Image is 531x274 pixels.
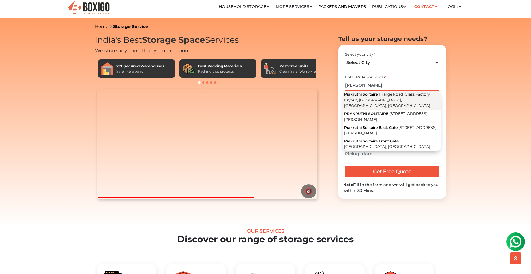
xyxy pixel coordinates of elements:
[6,6,18,18] img: whatsapp-icon.svg
[142,35,205,45] span: Storage Space
[343,182,353,187] b: Note
[338,35,446,42] h2: Tell us your storage needs?
[345,149,439,159] input: Pickup date
[343,110,441,124] button: PRAKRUTHI SOLITAIRE [STREET_ADDRESS][PERSON_NAME]
[412,2,439,11] a: Contact
[345,52,439,57] div: Select your city
[344,111,427,122] span: [STREET_ADDRESS][PERSON_NAME]
[343,137,441,151] button: Prakruthi Solitaire Front Gate [GEOGRAPHIC_DATA], [GEOGRAPHIC_DATA]
[445,4,462,9] a: Login
[97,89,317,199] video: Your browser does not support the video tag.
[343,91,441,110] button: Prakruthi Solitaire Hilalige Road, Glass Factory Layout, [GEOGRAPHIC_DATA], [GEOGRAPHIC_DATA], [G...
[344,92,378,97] span: Prakruthi Solitaire
[510,252,521,264] button: scroll up
[344,92,430,108] span: Hilalige Road, Glass Factory Layout, [GEOGRAPHIC_DATA], [GEOGRAPHIC_DATA], [GEOGRAPHIC_DATA]
[344,111,388,116] span: PRAKRUTHI SOLITAIRE
[198,63,242,69] div: Best Packing Materials
[116,69,164,74] div: Safe like a bank
[95,48,191,54] span: We store anything that you care about.
[276,4,313,9] a: More services
[113,24,148,29] a: Storage Service
[343,182,441,193] div: Fill in the form and we will get back to you within 30 Mins.
[372,4,406,9] a: Publications
[279,63,318,69] div: Pest-free Units
[345,80,439,91] input: Select Building or Nearest Landmark
[345,166,439,177] input: Get Free Quote
[21,228,510,234] div: Our Services
[343,124,441,138] button: Prakruthi Solitaire Back Gate [STREET_ADDRESS][PERSON_NAME]
[95,24,108,29] a: Home
[67,0,110,15] img: Boxigo
[345,74,439,80] div: Enter Pickup Address
[183,62,195,75] img: Best Packing Materials
[116,63,164,69] div: 27+ Secured Warehouses
[344,144,430,149] span: [GEOGRAPHIC_DATA], [GEOGRAPHIC_DATA]
[219,4,270,9] a: Household Storage
[95,35,319,45] h1: India's Best Services
[318,4,366,9] a: Packers and Movers
[21,234,510,245] h2: Discover our range of storage services
[198,69,242,74] div: Packing that protects
[264,62,276,75] img: Pest-free Units
[101,62,113,75] img: 27+ Secured Warehouses
[301,184,316,198] button: 🔇
[344,139,399,143] span: Prakruthi Solitaire Front Gate
[279,69,318,74] div: Clean, Safe, Worry-Free
[344,125,398,130] span: Prakruthi Solitaire Back Gate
